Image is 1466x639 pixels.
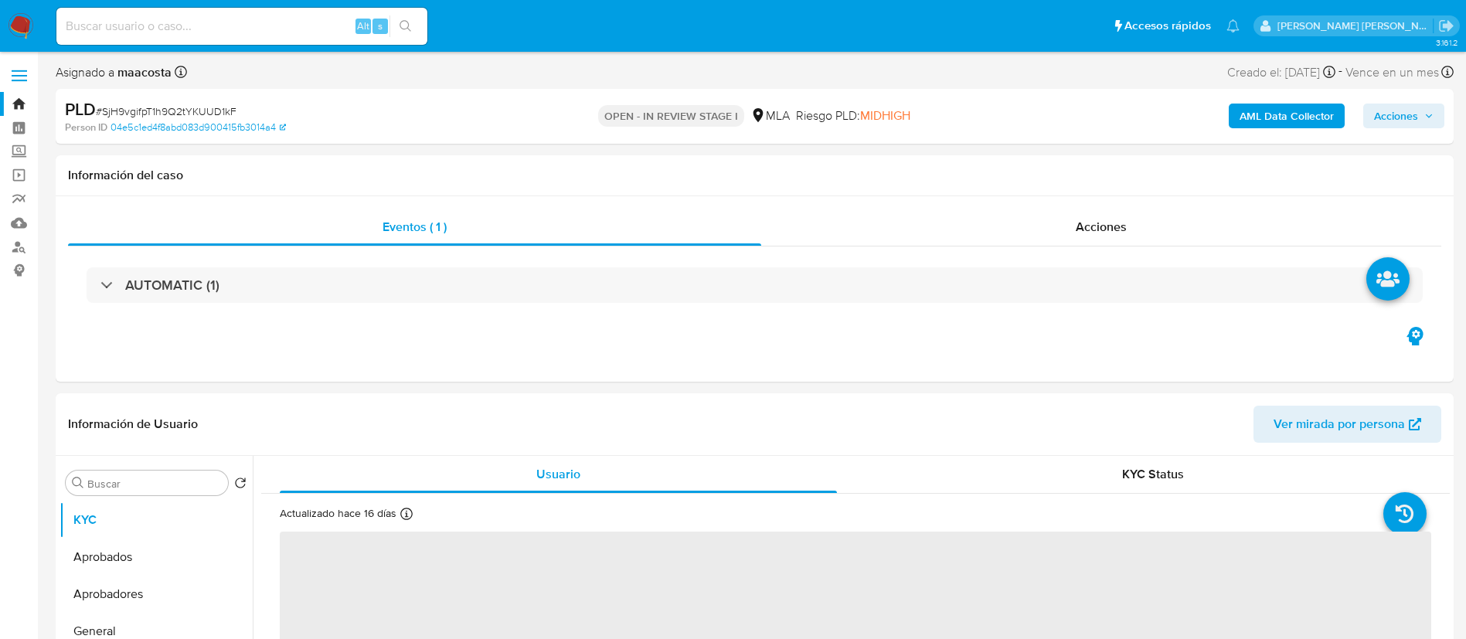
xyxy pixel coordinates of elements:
b: AML Data Collector [1240,104,1334,128]
span: Acciones [1076,218,1127,236]
div: AUTOMATIC (1) [87,267,1423,303]
b: Person ID [65,121,107,134]
p: Actualizado hace 16 días [280,506,396,521]
span: Acciones [1374,104,1418,128]
span: Alt [357,19,369,33]
span: Vence en un mes [1345,64,1439,81]
button: AML Data Collector [1229,104,1345,128]
span: Riesgo PLD: [796,107,910,124]
span: Eventos ( 1 ) [383,218,447,236]
input: Buscar [87,477,222,491]
button: Acciones [1363,104,1444,128]
b: PLD [65,97,96,121]
button: Buscar [72,477,84,489]
span: - [1338,62,1342,83]
input: Buscar usuario o caso... [56,16,427,36]
a: Salir [1438,18,1454,34]
button: Ver mirada por persona [1253,406,1441,443]
span: MIDHIGH [860,107,910,124]
b: maacosta [114,63,172,81]
a: Notificaciones [1226,19,1240,32]
div: Creado el: [DATE] [1227,62,1335,83]
span: Asignado a [56,64,172,81]
p: maria.acosta@mercadolibre.com [1277,19,1434,33]
button: search-icon [389,15,421,37]
h1: Información del caso [68,168,1441,183]
span: KYC Status [1122,465,1184,483]
span: # SjH9vgifpT1h9Q2tYKUUD1kF [96,104,236,119]
button: Aprobadores [60,576,253,613]
div: MLA [750,107,790,124]
span: Ver mirada por persona [1274,406,1405,443]
span: Accesos rápidos [1124,18,1211,34]
button: KYC [60,501,253,539]
h1: Información de Usuario [68,416,198,432]
p: OPEN - IN REVIEW STAGE I [598,105,744,127]
span: s [378,19,383,33]
button: Aprobados [60,539,253,576]
button: Volver al orden por defecto [234,477,247,494]
h3: AUTOMATIC (1) [125,277,219,294]
span: Usuario [536,465,580,483]
a: 04e5c1ed4f8abd083d900415fb3014a4 [111,121,286,134]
